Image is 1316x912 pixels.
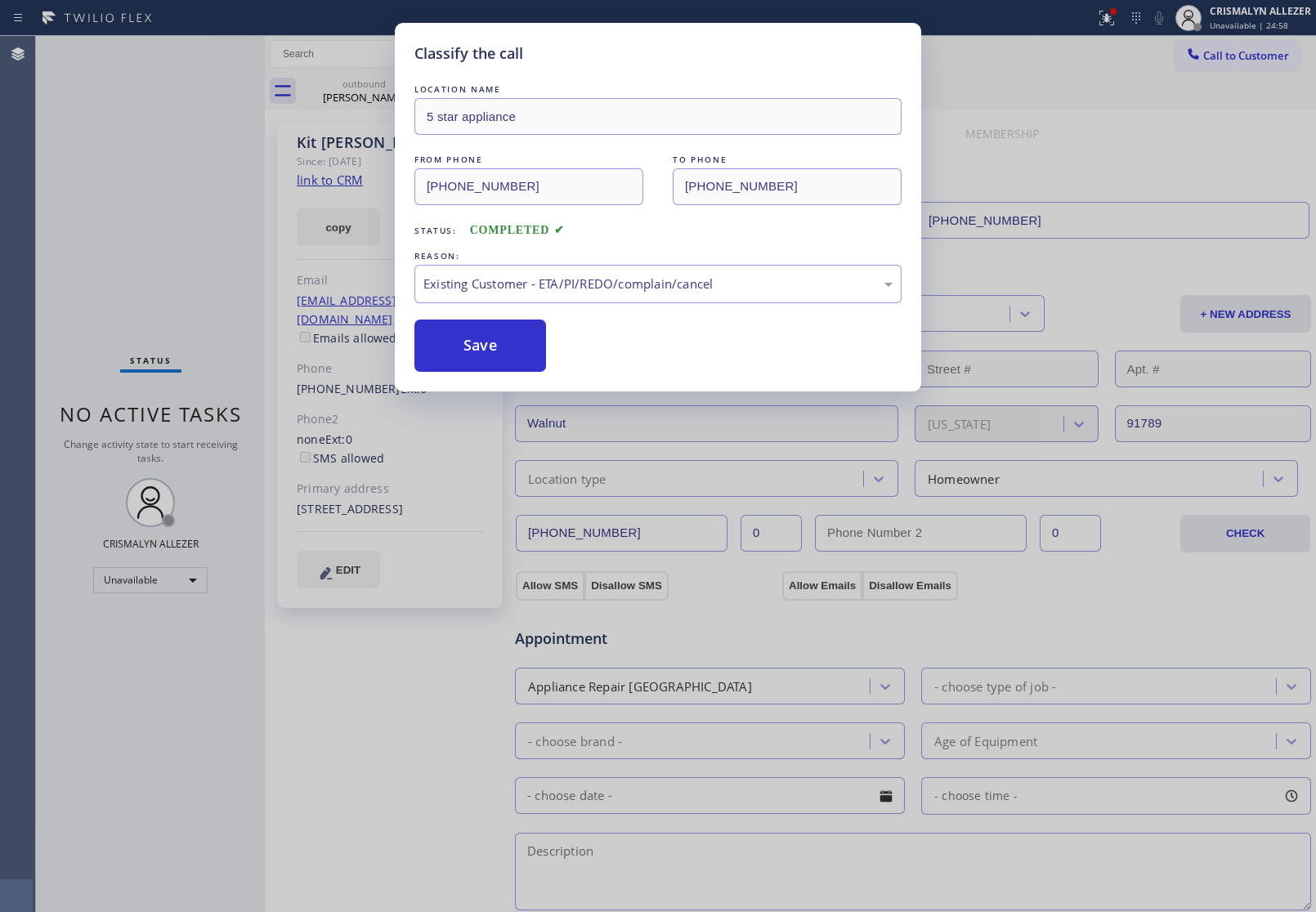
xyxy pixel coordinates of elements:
[673,168,902,205] input: To phone
[414,320,546,372] button: Save
[414,248,902,265] div: REASON:
[414,81,902,98] div: LOCATION NAME
[423,275,893,293] div: Existing Customer - ETA/PI/REDO/complain/cancel
[414,168,643,205] input: From phone
[470,224,565,236] span: COMPLETED
[414,42,523,65] h5: Classify the call
[414,151,643,168] div: FROM PHONE
[414,225,457,236] span: Status:
[673,151,902,168] div: TO PHONE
